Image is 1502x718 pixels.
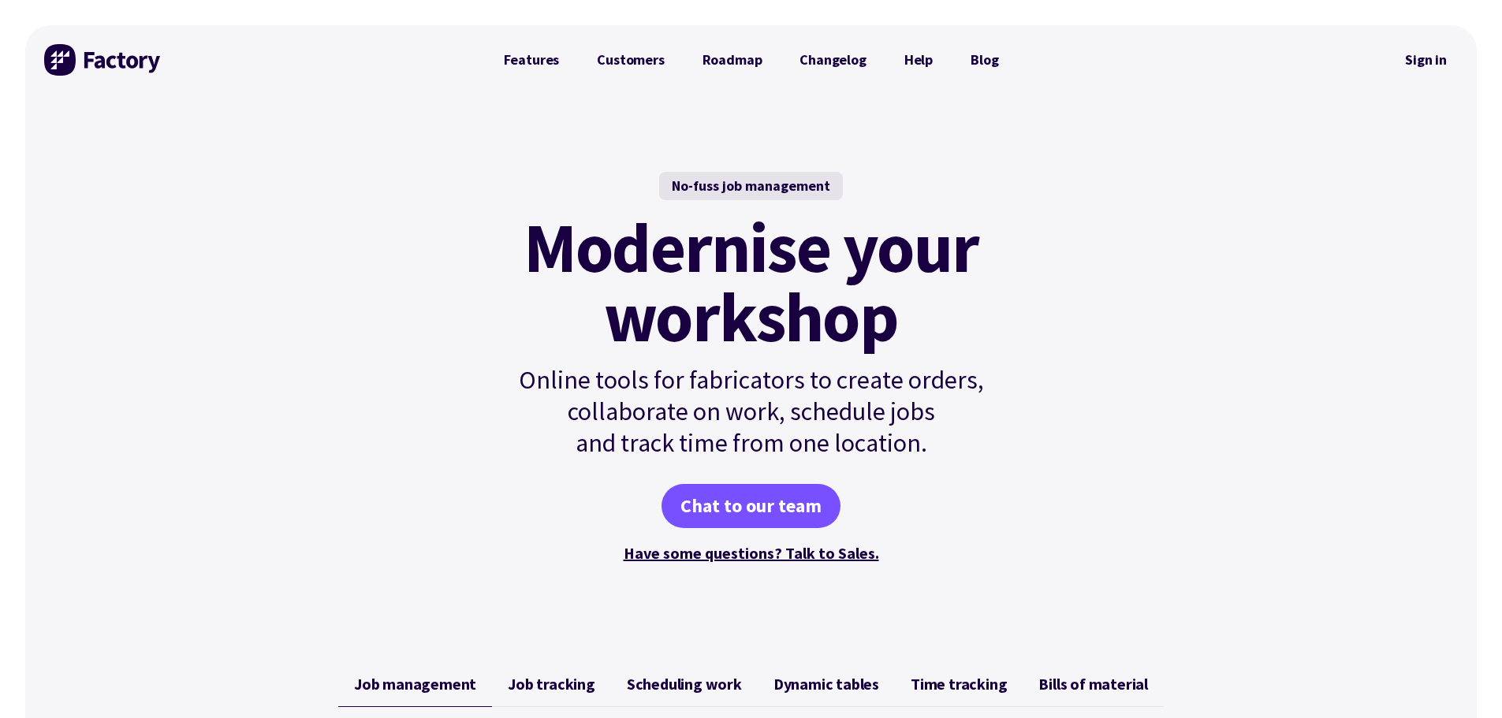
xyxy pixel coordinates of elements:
span: Job management [354,675,476,694]
span: Dynamic tables [773,675,879,694]
nav: Secondary Navigation [1394,42,1458,78]
div: No-fuss job management [659,172,843,200]
a: Roadmap [684,44,781,76]
span: Job tracking [508,675,595,694]
nav: Primary Navigation [485,44,1018,76]
span: Scheduling work [627,675,742,694]
img: Factory [44,44,162,76]
a: Sign in [1394,42,1458,78]
span: Time tracking [911,675,1007,694]
a: Have some questions? Talk to Sales. [624,543,879,563]
a: Blog [952,44,1017,76]
span: Bills of material [1038,675,1148,694]
a: Chat to our team [662,484,840,528]
a: Features [485,44,579,76]
a: Changelog [781,44,885,76]
p: Online tools for fabricators to create orders, collaborate on work, schedule jobs and track time ... [485,364,1018,459]
a: Customers [578,44,683,76]
a: Help [885,44,952,76]
mark: Modernise your workshop [524,213,978,352]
